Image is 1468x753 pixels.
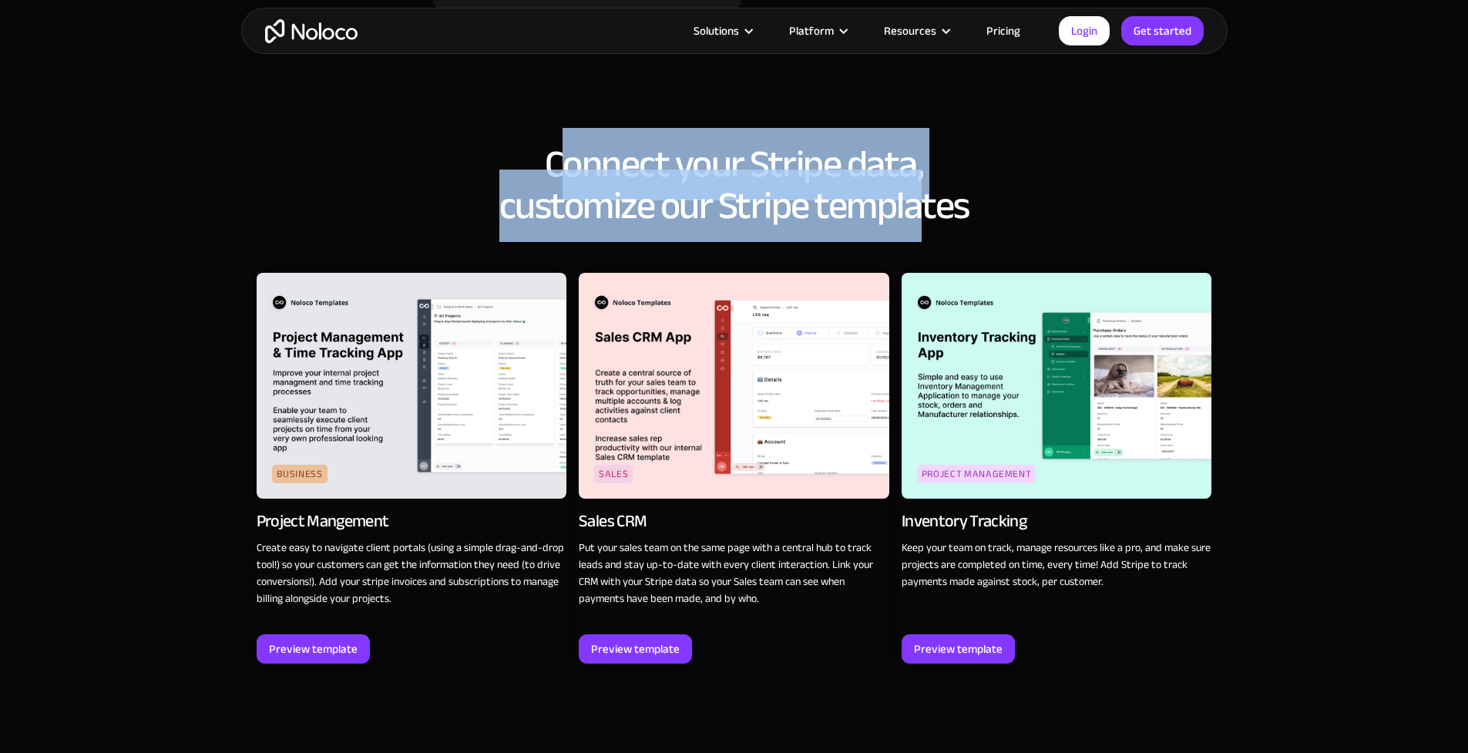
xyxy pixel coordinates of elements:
a: Pricing [967,21,1040,41]
div: Solutions [674,21,770,41]
div: Solutions [694,21,739,41]
div: Inventory Tracking [902,510,1026,532]
h2: Connect your Stripe data, customize our Stripe templates [257,143,1212,227]
p: Put your sales team on the same page with a central hub to track leads and stay up-to-date with e... [579,540,889,607]
div: Platform [770,21,865,41]
a: home [265,19,358,43]
div: Preview template [914,639,1003,659]
a: Login [1059,16,1110,45]
div: Resources [865,21,967,41]
div: Preview template [591,639,680,659]
a: salesSales CRMPut your sales team on the same page with a central hub to track leads and stay up-... [579,273,889,664]
p: Keep your team on track, manage resources like a pro, and make sure projects are completed on tim... [902,540,1212,590]
div: Business [272,465,328,483]
div: sales [594,465,633,483]
div: Platform [789,21,834,41]
a: BusinessProject MangementCreate easy to navigate client portals (using a simple drag-and-drop too... [257,273,567,664]
div: Project Management [917,465,1036,483]
div: Preview template [269,639,358,659]
a: Get started [1121,16,1204,45]
a: Project ManagementInventory TrackingKeep your team on track, manage resources like a pro, and mak... [902,273,1212,664]
p: Create easy to navigate client portals (using a simple drag-and-drop tool!) so your customers can... [257,540,567,607]
div: Sales CRM [579,510,647,532]
div: Project Mangement [257,510,389,532]
div: Resources [884,21,936,41]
